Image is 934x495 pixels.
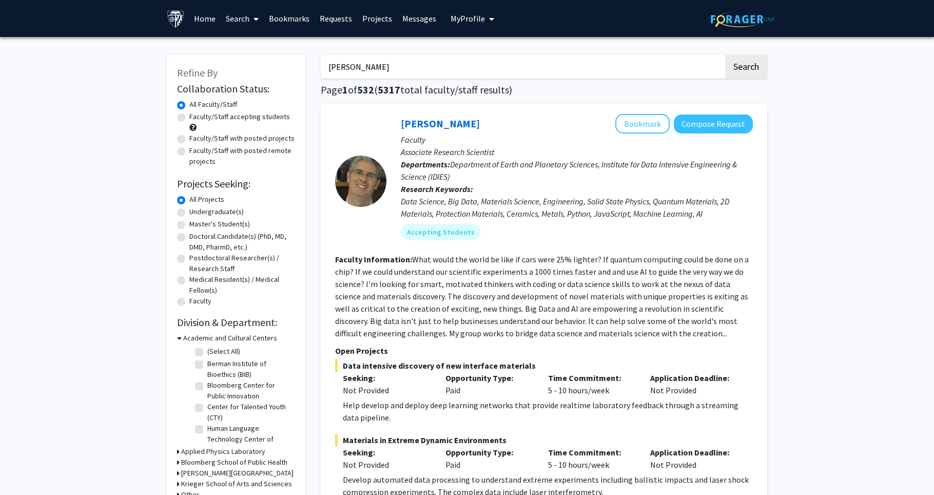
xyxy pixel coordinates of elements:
[548,446,635,459] p: Time Commitment:
[321,55,724,79] input: Search Keywords
[343,446,430,459] p: Seeking:
[378,83,400,96] span: 5317
[177,83,295,95] h2: Collaboration Status:
[189,274,295,296] label: Medical Resident(s) / Medical Fellow(s)
[451,13,485,24] span: My Profile
[264,1,315,36] a: Bookmarks
[181,479,292,489] h3: Krieger School of Arts and Sciences
[221,1,264,36] a: Search
[357,1,397,36] a: Projects
[177,66,218,79] span: Refine By
[335,345,753,357] p: Open Projects
[401,224,481,240] mat-chip: Accepting Students
[650,372,737,384] p: Application Deadline:
[315,1,357,36] a: Requests
[540,372,643,396] div: 5 - 10 hours/week
[343,372,430,384] p: Seeking:
[189,133,295,144] label: Faculty/Staff with posted projects
[397,1,441,36] a: Messages
[438,446,540,471] div: Paid
[445,372,533,384] p: Opportunity Type:
[335,254,412,264] b: Faculty Information:
[8,449,44,487] iframe: Chat
[343,399,753,424] div: Help develop and deploy deep learning networks that provide realtime laboratory feedback through ...
[167,10,185,28] img: Johns Hopkins University Logo
[177,178,295,190] h2: Projects Seeking:
[177,316,295,329] h2: Division & Department:
[342,83,348,96] span: 1
[321,84,767,96] h1: Page of ( total faculty/staff results)
[189,111,290,122] label: Faculty/Staff accepting students
[207,346,240,357] label: (Select All)
[401,184,473,194] b: Research Keywords:
[189,296,211,307] label: Faculty
[343,384,430,396] div: Not Provided
[401,146,753,158] p: Associate Research Scientist
[357,83,374,96] span: 532
[540,446,643,471] div: 5 - 10 hours/week
[207,402,293,423] label: Center for Talented Youth (CTY)
[207,380,293,402] label: Bloomberg Center for Public Innovation
[207,358,293,380] label: Berman Institute of Bioethics (BIB)
[548,372,635,384] p: Time Commitment:
[335,434,753,446] span: Materials in Extreme Dynamic Environments
[615,114,670,134] button: Add David Elbert to Bookmarks
[445,446,533,459] p: Opportunity Type:
[650,446,737,459] p: Application Deadline:
[711,11,775,27] img: ForagerOne Logo
[189,253,295,274] label: Postdoctoral Researcher(s) / Research Staff
[181,457,287,468] h3: Bloomberg School of Public Health
[401,134,753,146] p: Faculty
[401,117,480,130] a: [PERSON_NAME]
[725,55,767,79] button: Search
[181,468,294,479] h3: [PERSON_NAME][GEOGRAPHIC_DATA]
[189,219,250,230] label: Master's Student(s)
[207,423,293,455] label: Human Language Technology Center of Excellence (HLTCOE)
[189,145,295,167] label: Faculty/Staff with posted remote projects
[181,446,265,457] h3: Applied Physics Laboratory
[438,372,540,396] div: Paid
[189,206,244,217] label: Undergraduate(s)
[189,231,295,253] label: Doctoral Candidate(s) (PhD, MD, DMD, PharmD, etc.)
[335,254,749,338] fg-read-more: What would the world be like if cars were 25% lighter? If quantum computing could be done on a ch...
[183,333,277,344] h3: Academic and Cultural Centers
[189,194,224,205] label: All Projects
[189,99,237,110] label: All Faculty/Staff
[401,195,753,220] div: Data Science, Big Data, Materials Science, Engineering, Solid State Physics, Quantum Materials, 2...
[189,1,221,36] a: Home
[674,115,753,134] button: Compose Request to David Elbert
[335,359,753,372] span: Data intensive discovery of new interface materials
[401,159,450,169] b: Departments:
[401,159,737,182] span: Department of Earth and Planetary Sciences, Institute for Data Intensive Engineering & Science (I...
[343,459,430,471] div: Not Provided
[643,372,745,396] div: Not Provided
[643,446,745,471] div: Not Provided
